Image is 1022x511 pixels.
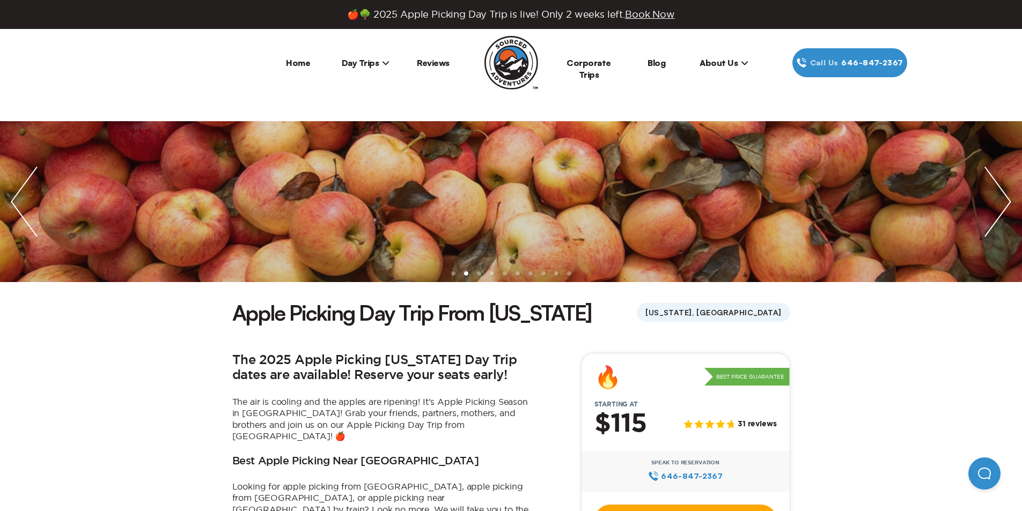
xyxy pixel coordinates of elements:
[648,470,723,482] a: 646‍-847‍-2367
[516,271,520,276] li: slide item 6
[567,57,611,80] a: Corporate Trips
[484,36,538,90] img: Sourced Adventures company logo
[651,460,719,466] span: Speak to Reservation
[528,271,533,276] li: slide item 7
[841,57,903,69] span: 646‍-847‍-2367
[232,298,592,327] h1: Apple Picking Day Trip From [US_STATE]
[451,271,455,276] li: slide item 1
[286,57,310,68] a: Home
[464,271,468,276] li: slide item 2
[594,366,621,388] div: 🔥
[807,57,842,69] span: Call Us
[490,271,494,276] li: slide item 4
[637,303,790,322] span: [US_STATE], [GEOGRAPHIC_DATA]
[661,470,723,482] span: 646‍-847‍-2367
[648,57,665,68] a: Blog
[232,396,533,442] p: The air is cooling and the apples are ripening! It’s Apple Picking Season in [GEOGRAPHIC_DATA]! G...
[232,353,533,383] h2: The 2025 Apple Picking [US_STATE] Day Trip dates are available! Reserve your seats early!
[342,57,390,68] span: Day Trips
[968,457,1001,490] iframe: Help Scout Beacon - Open
[477,271,481,276] li: slide item 3
[594,410,646,438] h2: $115
[232,455,479,468] h3: Best Apple Picking Near [GEOGRAPHIC_DATA]
[974,121,1022,282] img: next slide / item
[700,57,748,68] span: About Us
[738,420,776,429] span: 31 reviews
[503,271,507,276] li: slide item 5
[417,57,450,68] a: Reviews
[554,271,558,276] li: slide item 9
[567,271,571,276] li: slide item 10
[792,48,907,77] a: Call Us646‍-847‍-2367
[704,368,790,386] p: Best Price Guarantee
[582,401,651,408] span: Starting at
[347,9,674,20] span: 🍎🌳 2025 Apple Picking Day Trip is live! Only 2 weeks left.
[541,271,546,276] li: slide item 8
[625,9,675,19] span: Book Now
